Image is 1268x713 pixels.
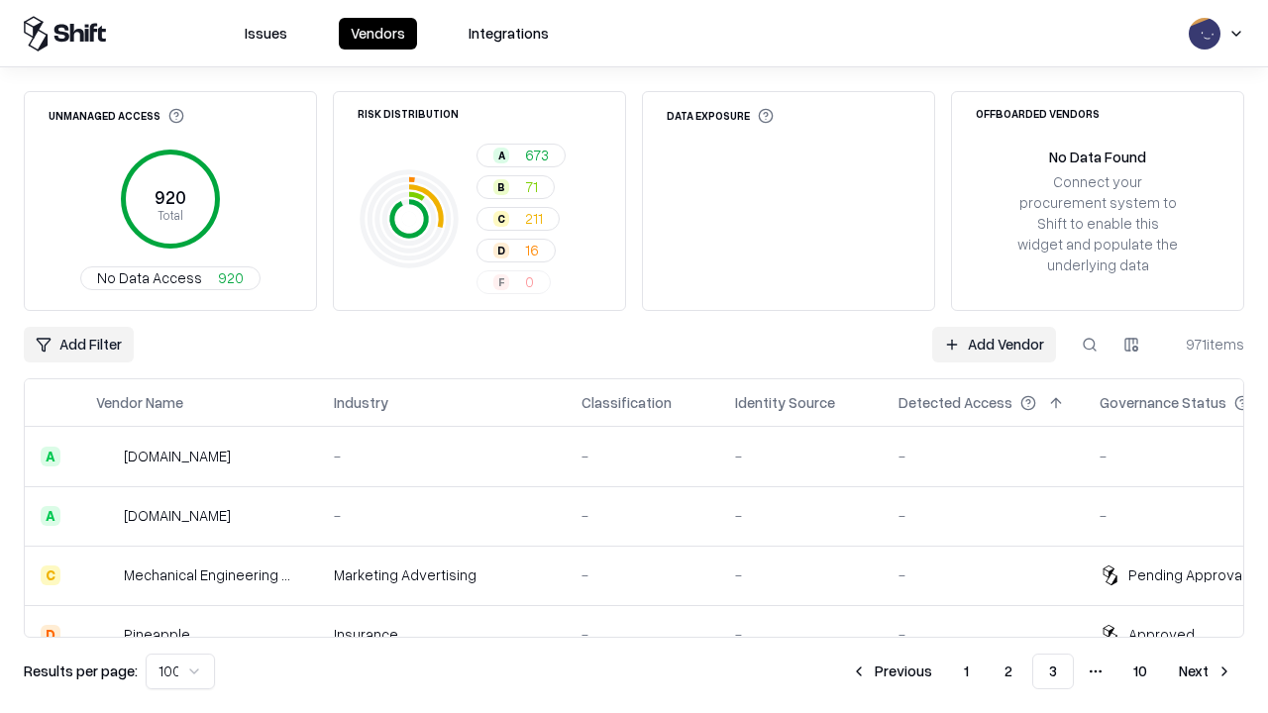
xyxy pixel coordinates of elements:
div: Approved [1128,624,1195,645]
div: - [581,564,703,585]
div: [DOMAIN_NAME] [124,505,231,526]
div: D [493,243,509,258]
span: No Data Access [97,267,202,288]
div: [DOMAIN_NAME] [124,446,231,466]
div: Classification [581,392,672,413]
tspan: 920 [155,186,186,208]
div: No Data Found [1049,147,1146,167]
button: 2 [989,654,1028,689]
a: Add Vendor [932,327,1056,362]
div: - [898,624,1068,645]
div: A [493,148,509,163]
img: automat-it.com [96,447,116,466]
button: Add Filter [24,327,134,362]
div: C [493,211,509,227]
div: Identity Source [735,392,835,413]
span: 673 [525,145,549,165]
span: 16 [525,240,539,260]
img: madisonlogic.com [96,506,116,526]
div: Governance Status [1100,392,1226,413]
button: Vendors [339,18,417,50]
div: Insurance [334,624,550,645]
span: 211 [525,208,543,229]
div: Detected Access [898,392,1012,413]
button: B71 [476,175,555,199]
div: C [41,565,60,585]
p: Results per page: [24,661,138,681]
div: - [334,505,550,526]
button: 10 [1117,654,1163,689]
div: Marketing Advertising [334,564,550,585]
button: 1 [948,654,985,689]
div: A [41,447,60,466]
div: - [581,446,703,466]
div: Industry [334,392,388,413]
img: Mechanical Engineering World [96,565,116,585]
div: - [898,564,1068,585]
button: D16 [476,239,556,262]
div: B [493,179,509,195]
div: Data Exposure [667,108,774,124]
nav: pagination [839,654,1244,689]
button: Integrations [457,18,561,50]
button: C211 [476,207,560,231]
div: Unmanaged Access [49,108,184,124]
span: 920 [218,267,244,288]
div: Connect your procurement system to Shift to enable this widget and populate the underlying data [1015,171,1180,276]
div: - [581,624,703,645]
div: Mechanical Engineering World [124,564,302,585]
button: 3 [1032,654,1074,689]
div: Pineapple [124,624,190,645]
div: - [898,505,1068,526]
div: - [735,446,867,466]
span: 71 [525,176,538,197]
div: 971 items [1165,334,1244,355]
div: - [898,446,1068,466]
button: No Data Access920 [80,266,261,290]
div: Risk Distribution [358,108,459,119]
button: A673 [476,144,566,167]
tspan: Total [158,207,183,223]
div: - [735,624,867,645]
div: Offboarded Vendors [976,108,1100,119]
button: Previous [839,654,944,689]
div: - [334,446,550,466]
div: - [581,505,703,526]
button: Issues [233,18,299,50]
button: Next [1167,654,1244,689]
div: D [41,625,60,645]
div: - [735,505,867,526]
img: Pineapple [96,625,116,645]
div: Vendor Name [96,392,183,413]
div: Pending Approval [1128,564,1245,585]
div: A [41,506,60,526]
div: - [735,564,867,585]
